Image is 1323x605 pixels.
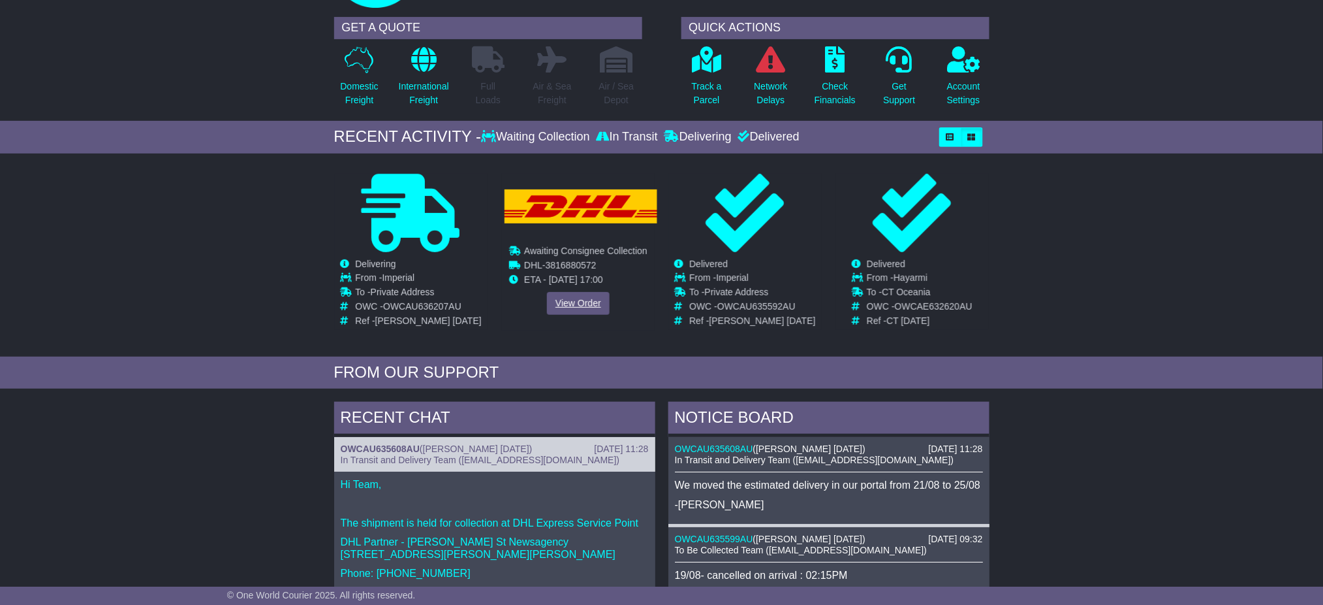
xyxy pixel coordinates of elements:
td: Ref - [689,316,815,327]
a: CheckFinancials [814,46,856,114]
a: Track aParcel [691,46,723,114]
td: To - [689,287,815,301]
span: CT Oceania [882,287,930,297]
a: OWCAU635599AU [675,534,753,544]
p: Hi Team, [341,478,649,491]
span: [PERSON_NAME] [DATE] [709,316,816,326]
td: OWC - [689,301,815,316]
td: OWC - [355,301,481,316]
p: We moved the estimated delivery in our portal from 21/08 to 25/08 [675,479,983,491]
span: Hayarmi [894,272,927,283]
div: Delivering [661,130,735,144]
span: OWCAU636207AU [383,301,461,312]
td: From - [689,272,815,287]
a: OWCAU635608AU [341,444,420,454]
div: [DATE] 09:32 [928,534,982,545]
span: OWCAE632620AU [895,301,973,312]
div: ( ) [675,444,983,455]
span: DHL [524,259,542,270]
span: [PERSON_NAME] [DATE] [756,534,862,544]
div: Delivered [735,130,800,144]
div: FROM OUR SUPPORT [334,363,989,382]
td: To - [867,287,973,301]
span: In Transit and Delivery Team ([EMAIL_ADDRESS][DOMAIN_NAME]) [341,455,620,465]
span: In Transit and Delivery Team ([EMAIL_ADDRESS][DOMAIN_NAME]) [675,455,954,465]
div: Waiting Collection [481,130,593,144]
p: DHL Partner - [PERSON_NAME] St Newsagency [STREET_ADDRESS][PERSON_NAME][PERSON_NAME] [341,536,649,561]
p: Account Settings [947,80,980,107]
p: -[PERSON_NAME] [675,499,983,511]
div: In Transit [593,130,661,144]
a: DomesticFreight [339,46,379,114]
div: NOTICE BOARD [668,402,989,437]
a: NetworkDelays [753,46,788,114]
a: GetSupport [882,46,916,114]
span: [PERSON_NAME] [DATE] [756,444,862,454]
span: To Be Collected Team ([EMAIL_ADDRESS][DOMAIN_NAME]) [675,545,927,555]
span: © One World Courier 2025. All rights reserved. [227,590,416,600]
span: OWCAU635592AU [717,301,796,312]
p: Full Loads [472,80,505,107]
span: Delivered [867,259,905,269]
td: OWC - [867,301,973,316]
span: [PERSON_NAME] [DATE] [423,444,529,454]
span: 3816880572 [545,259,596,270]
div: [DATE] 11:28 [594,444,648,455]
td: From - [355,272,481,287]
div: RECENT CHAT [334,402,655,437]
span: Delivering [355,259,396,269]
p: The shipment is held for collection at DHL Express Service Point [341,517,649,529]
span: Private Address [371,287,435,297]
p: Phone: [PHONE_NUMBER] [341,567,649,580]
span: ETA - [DATE] 17:00 [524,274,603,284]
a: View Order [547,292,610,315]
p: 19/08- cancelled on arrival : 02:15PM [675,569,983,581]
span: Imperial [716,272,749,283]
td: To - [355,287,481,301]
p: Domestic Freight [340,80,378,107]
div: RECENT ACTIVITY - [334,127,482,146]
p: International Freight [399,80,449,107]
p: Air & Sea Freight [533,80,572,107]
p: Network Delays [754,80,787,107]
a: InternationalFreight [398,46,450,114]
td: From - [867,272,973,287]
span: Delivered [689,259,728,269]
img: DHL.png [504,189,657,223]
td: Ref - [867,316,973,327]
p: Get Support [883,80,915,107]
div: QUICK ACTIONS [681,17,989,39]
td: - [524,259,647,274]
span: Awaiting Consignee Collection [524,246,647,256]
div: ( ) [341,444,649,455]
span: Imperial [382,272,414,283]
div: ( ) [675,534,983,545]
div: [DATE] 11:28 [928,444,982,455]
span: [PERSON_NAME] [DATE] [375,316,482,326]
a: AccountSettings [946,46,981,114]
p: Track a Parcel [692,80,722,107]
span: CT [DATE] [886,316,929,326]
td: Ref - [355,316,481,327]
div: GET A QUOTE [334,17,642,39]
p: Air / Sea Depot [599,80,634,107]
p: Check Financials [815,80,856,107]
span: Private Address [705,287,769,297]
a: OWCAU635608AU [675,444,753,454]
